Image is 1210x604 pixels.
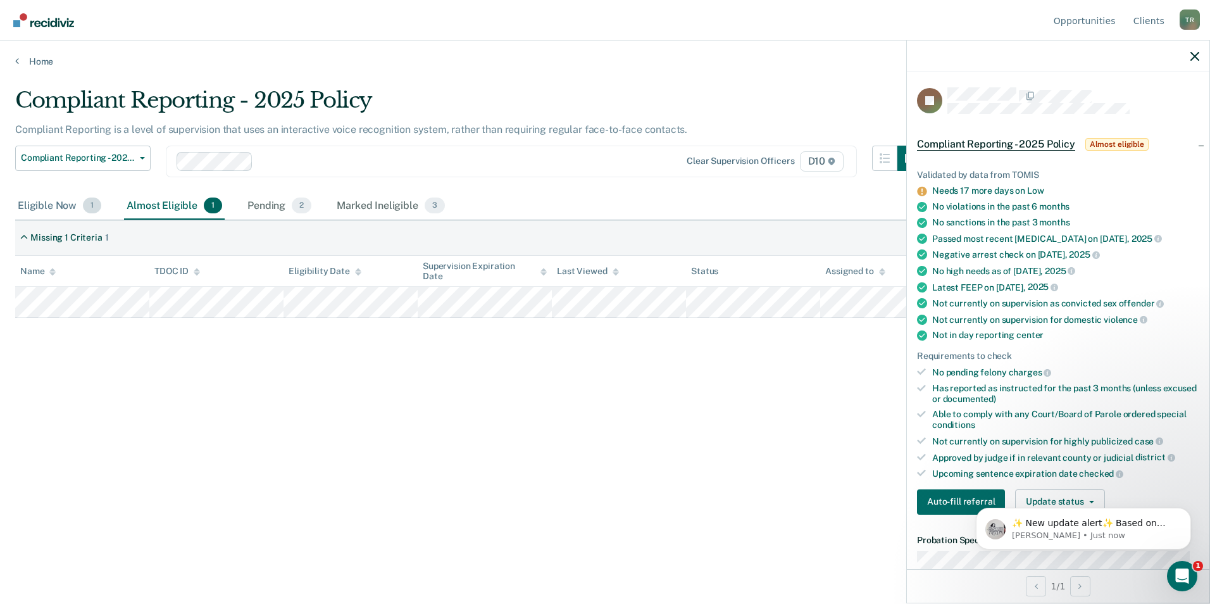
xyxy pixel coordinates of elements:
div: Not currently on supervision for highly publicized [932,436,1199,447]
button: Next Opportunity [1070,576,1090,596]
span: district [1135,452,1175,462]
span: Compliant Reporting - 2025 Policy [21,153,135,163]
div: T R [1180,9,1200,30]
span: ✨ New update alert✨ Based on your feedback, we've made a few updates we wanted to share. 1. We ha... [55,37,218,286]
p: Compliant Reporting is a level of supervision that uses an interactive voice recognition system, ... [15,123,687,135]
span: conditions [932,420,975,430]
div: No sanctions in the past 3 [932,217,1199,228]
div: Eligible Now [15,192,104,220]
span: months [1039,201,1070,211]
span: 2025 [1045,266,1075,276]
div: Marked Ineligible [334,192,447,220]
button: Profile dropdown button [1180,9,1200,30]
dt: Probation Special Conditions [917,535,1199,546]
div: Passed most recent [MEDICAL_DATA] on [DATE], [932,233,1199,244]
span: 2 [292,198,311,214]
span: D10 [800,151,844,172]
span: Compliant Reporting - 2025 Policy [917,138,1075,151]
div: Approved by judge if in relevant county or judicial [932,452,1199,463]
div: Eligibility Date [289,266,361,277]
div: Compliant Reporting - 2025 PolicyAlmost eligible [907,124,1209,165]
p: Message from Kim, sent Just now [55,49,218,60]
div: Upcoming sentence expiration date [932,468,1199,479]
div: Needs 17 more days on Low [932,186,1199,196]
div: Last Viewed [557,266,618,277]
div: Status [691,266,718,277]
div: Pending [245,192,314,220]
div: Not in day reporting [932,330,1199,341]
div: Validated by data from TOMIS [917,170,1199,180]
span: 1 [83,198,101,214]
div: 1 [105,232,109,243]
div: Requirements to check [917,351,1199,362]
div: 1 / 1 [907,569,1209,603]
span: documented) [943,394,996,404]
div: Has reported as instructed for the past 3 months (unless excused or [932,383,1199,405]
div: Negative arrest check on [DATE], [932,249,1199,260]
div: Supervision Expiration Date [423,261,547,282]
span: 2025 [1028,282,1058,292]
span: charges [1009,367,1052,377]
span: 1 [1193,561,1203,571]
img: Recidiviz [13,13,74,27]
span: offender [1119,298,1164,308]
div: No pending felony [932,367,1199,378]
button: Previous Opportunity [1026,576,1046,596]
iframe: Intercom notifications message [957,481,1210,570]
div: Able to comply with any Court/Board of Parole ordered special [932,409,1199,431]
span: 3 [425,198,445,214]
span: checked [1079,469,1123,479]
span: Almost eligible [1085,138,1149,151]
div: Latest FEEP on [DATE], [932,282,1199,293]
div: Assigned to [825,266,885,277]
span: 2025 [1069,249,1099,260]
iframe: Intercom live chat [1167,561,1197,591]
span: center [1016,330,1044,340]
div: Almost Eligible [124,192,225,220]
span: 1 [204,198,222,214]
a: Home [15,56,1195,67]
div: Not currently on supervision as convicted sex [932,298,1199,309]
div: No high needs as of [DATE], [932,265,1199,277]
button: Auto-fill referral [917,489,1005,515]
span: months [1039,217,1070,227]
div: Not currently on supervision for domestic [932,314,1199,325]
div: Missing 1 Criteria [30,232,102,243]
a: Navigate to form link [917,489,1010,515]
div: Name [20,266,56,277]
span: 2025 [1132,234,1162,244]
div: Compliant Reporting - 2025 Policy [15,87,923,123]
span: violence [1104,315,1147,325]
div: No violations in the past 6 [932,201,1199,212]
div: TDOC ID [154,266,200,277]
span: case [1135,436,1163,446]
div: Clear supervision officers [687,156,794,167]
